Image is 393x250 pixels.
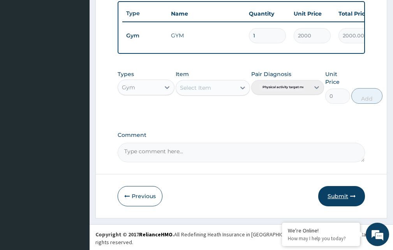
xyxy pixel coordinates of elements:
[251,70,291,78] label: Pair Diagnosis
[325,70,350,86] label: Unit Price
[139,231,173,238] a: RelianceHMO
[176,70,189,78] label: Item
[122,6,167,21] th: Type
[167,28,245,43] td: GYM
[122,28,167,43] td: Gym
[167,6,245,21] th: Name
[335,6,379,21] th: Total Price
[118,186,162,206] button: Previous
[4,167,148,194] textarea: Type your message and hit 'Enter'
[95,231,174,238] strong: Copyright © 2017 .
[180,84,211,92] div: Select Item
[288,235,354,242] p: How may I help you today?
[122,83,135,91] div: Gym
[41,44,131,54] div: Chat with us now
[45,75,108,154] span: We're online!
[118,71,134,78] label: Types
[245,6,290,21] th: Quantity
[14,39,32,59] img: d_794563401_company_1708531726252_794563401
[118,132,365,138] label: Comment
[318,186,365,206] button: Submit
[351,88,382,104] button: Add
[181,230,387,238] div: Redefining Heath Insurance in [GEOGRAPHIC_DATA] using Telemedicine and Data Science!
[128,4,146,23] div: Minimize live chat window
[290,6,335,21] th: Unit Price
[288,227,354,234] div: We're Online!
